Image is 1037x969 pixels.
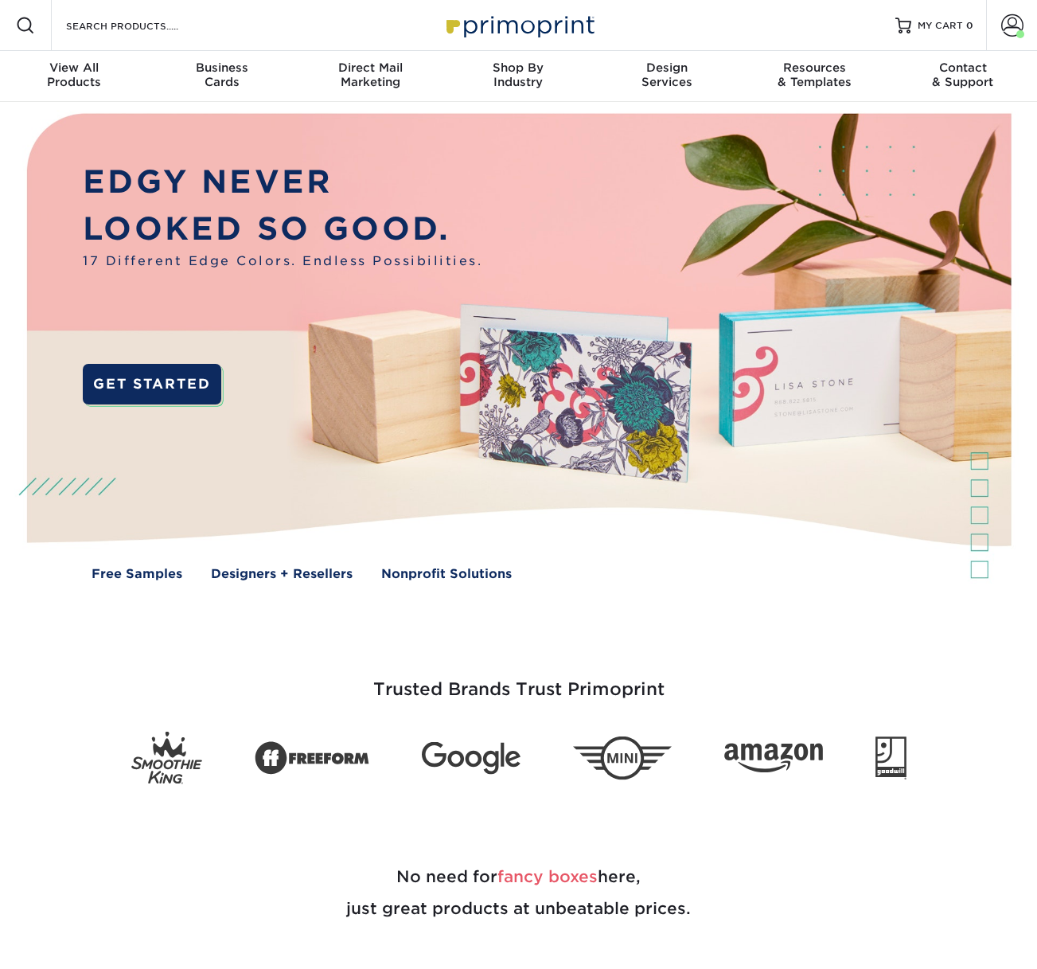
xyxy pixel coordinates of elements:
[444,61,592,89] div: Industry
[92,565,182,583] a: Free Samples
[296,61,444,89] div: Marketing
[296,61,444,75] span: Direct Mail
[53,822,984,963] h2: No need for here, just great products at unbeatable prices.
[148,61,296,75] span: Business
[439,8,598,42] img: Primoprint
[83,158,482,205] p: EDGY NEVER
[83,205,482,252] p: LOOKED SO GOOD.
[211,565,353,583] a: Designers + Resellers
[83,364,221,404] a: GET STARTED
[573,736,672,779] img: Mini
[255,733,369,783] img: Freeform
[875,737,906,779] img: Goodwill
[131,732,202,785] img: Smoothie King
[444,51,592,102] a: Shop ByIndustry
[296,51,444,102] a: Direct MailMarketing
[497,867,598,886] span: fancy boxes
[741,61,889,89] div: & Templates
[53,641,984,719] h3: Trusted Brands Trust Primoprint
[741,51,889,102] a: Resources& Templates
[593,61,741,75] span: Design
[148,51,296,102] a: BusinessCards
[422,741,520,774] img: Google
[889,61,1037,75] span: Contact
[83,252,482,270] span: 17 Different Edge Colors. Endless Possibilities.
[148,61,296,89] div: Cards
[889,51,1037,102] a: Contact& Support
[918,19,963,33] span: MY CART
[724,743,823,773] img: Amazon
[593,61,741,89] div: Services
[381,565,512,583] a: Nonprofit Solutions
[593,51,741,102] a: DesignServices
[741,61,889,75] span: Resources
[889,61,1037,89] div: & Support
[64,16,220,35] input: SEARCH PRODUCTS.....
[444,61,592,75] span: Shop By
[966,20,973,31] span: 0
